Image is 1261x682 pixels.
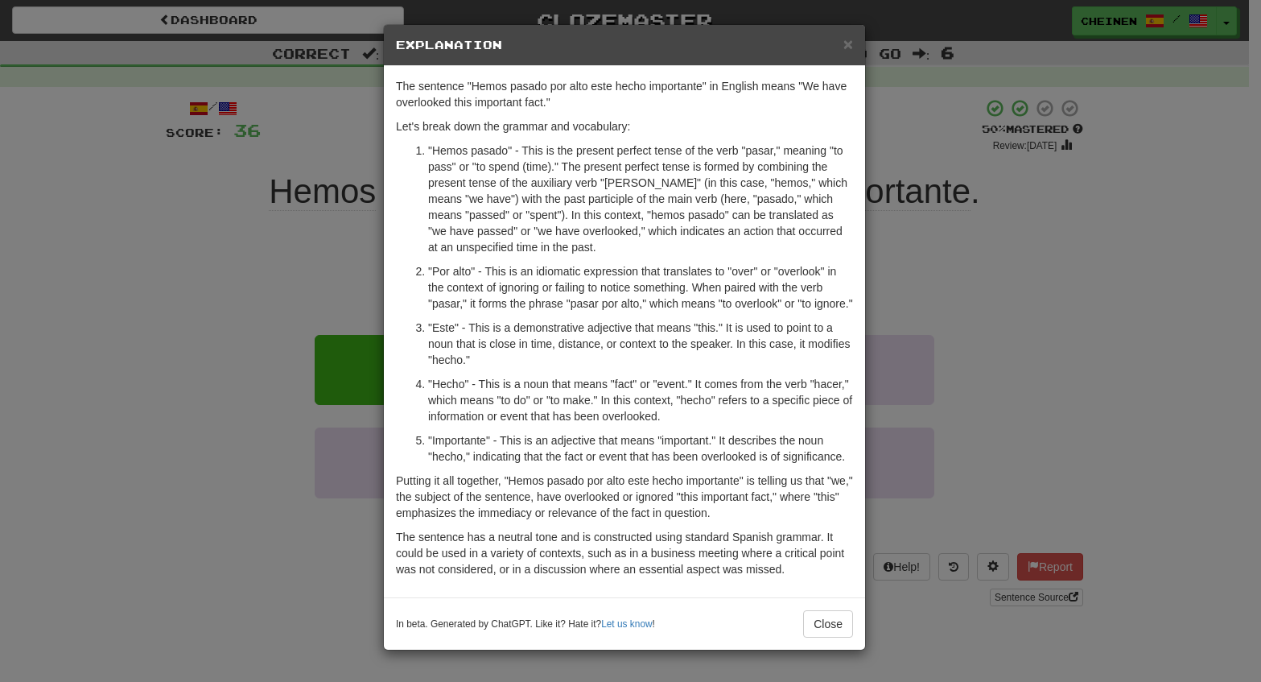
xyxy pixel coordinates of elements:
button: Close [803,610,853,638]
a: Let us know [601,618,652,630]
p: Putting it all together, "Hemos pasado por alto este hecho importante" is telling us that "we," t... [396,473,853,521]
p: The sentence "Hemos pasado por alto este hecho importante" in English means "We have overlooked t... [396,78,853,110]
p: "Por alto" - This is an idiomatic expression that translates to "over" or "overlook" in the conte... [428,263,853,312]
p: Let's break down the grammar and vocabulary: [396,118,853,134]
small: In beta. Generated by ChatGPT. Like it? Hate it? ! [396,618,655,631]
h5: Explanation [396,37,853,53]
p: "Hecho" - This is a noun that means "fact" or "event." It comes from the verb "hacer," which mean... [428,376,853,424]
span: × [843,35,853,53]
p: "Este" - This is a demonstrative adjective that means "this." It is used to point to a noun that ... [428,320,853,368]
p: The sentence has a neutral tone and is constructed using standard Spanish grammar. It could be us... [396,529,853,577]
p: "Hemos pasado" - This is the present perfect tense of the verb "pasar," meaning "to pass" or "to ... [428,143,853,255]
button: Close [843,35,853,52]
p: "Importante" - This is an adjective that means "important." It describes the noun "hecho," indica... [428,432,853,465]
